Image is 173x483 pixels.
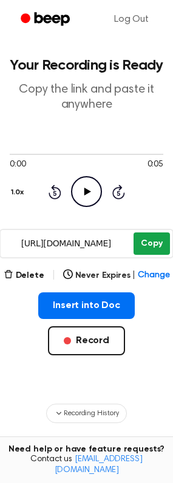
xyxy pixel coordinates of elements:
[134,232,169,255] button: Copy
[38,292,135,319] button: Insert into Doc
[10,182,28,203] button: 1.0x
[46,404,126,423] button: Recording History
[63,269,170,282] button: Never Expires|Change
[12,8,81,31] a: Beep
[10,159,25,171] span: 0:00
[148,159,163,171] span: 0:05
[7,455,166,476] span: Contact us
[102,5,161,34] a: Log Out
[132,269,135,282] span: |
[52,268,56,283] span: |
[55,455,143,475] a: [EMAIL_ADDRESS][DOMAIN_NAME]
[10,82,163,113] p: Copy the link and paste it anywhere
[10,58,163,73] h1: Your Recording is Ready
[4,269,44,282] button: Delete
[64,408,118,419] span: Recording History
[138,269,169,282] span: Change
[48,326,125,355] button: Record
